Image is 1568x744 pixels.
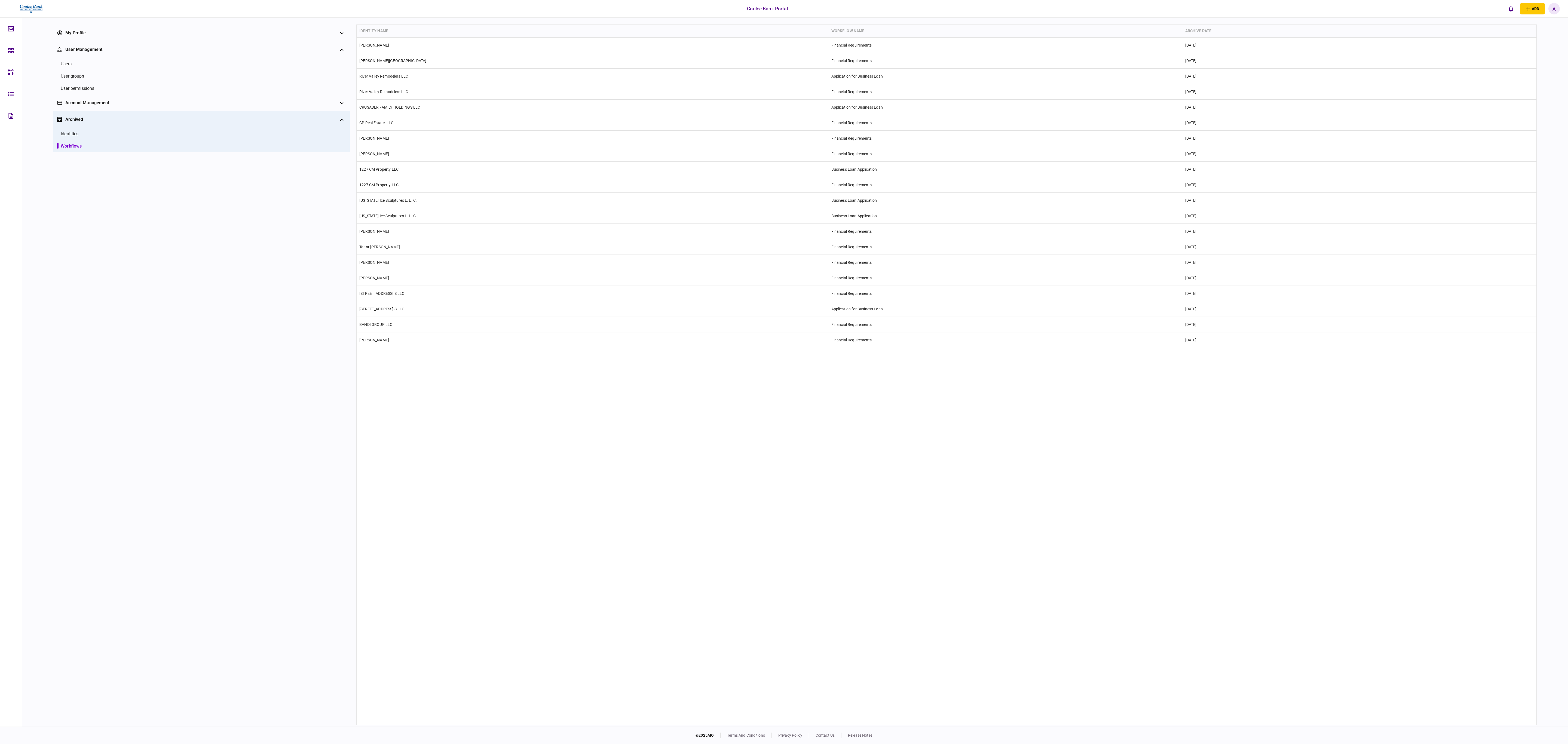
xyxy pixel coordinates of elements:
[357,131,828,146] td: [PERSON_NAME]
[829,193,1183,208] td: Business Loan Application
[1505,3,1517,14] button: open notifications list
[57,61,72,67] a: Users
[1183,146,1477,162] td: [DATE]
[357,100,828,115] td: CRUSADER FAMILY HOLDINGS LLC
[357,84,828,100] td: River Valley Remodelers LLC
[357,193,828,208] td: [US_STATE] Ice Sculptures L. L. C.
[357,332,828,348] td: [PERSON_NAME]
[829,270,1183,286] td: Financial Requirements
[1548,3,1560,14] button: A
[61,143,82,149] div: workflows
[357,317,828,332] td: BANDI GROUP LLC
[1183,255,1477,270] td: [DATE]
[61,61,72,67] div: Users
[357,286,828,301] td: [STREET_ADDRESS] S LLC
[829,38,1183,53] td: Financial Requirements
[65,46,338,53] div: User management
[1183,162,1477,177] td: [DATE]
[357,208,828,224] td: [US_STATE] Ice Sculptures L. L. C.
[1183,38,1477,53] td: [DATE]
[829,332,1183,348] td: Financial Requirements
[1183,317,1477,332] td: [DATE]
[829,84,1183,100] td: Financial Requirements
[829,53,1183,69] td: Financial Requirements
[65,30,338,36] div: My profile
[1183,100,1477,115] td: [DATE]
[61,85,94,92] div: User permissions
[816,733,835,737] a: contact us
[357,301,828,317] td: [STREET_ADDRESS] S LLC
[357,115,828,131] td: CP Real Estate, LLC
[829,162,1183,177] td: Business Loan Application
[357,53,828,69] td: [PERSON_NAME][GEOGRAPHIC_DATA]
[829,69,1183,84] td: Application for Business Loan
[1183,193,1477,208] td: [DATE]
[357,162,828,177] td: 1227 CM Property LLC
[829,177,1183,193] td: Financial Requirements
[1183,270,1477,286] td: [DATE]
[829,255,1183,270] td: Financial Requirements
[19,2,43,16] img: client company logo
[829,25,1183,38] th: Workflow name
[357,69,828,84] td: River Valley Remodelers LLC
[61,131,78,137] div: identities
[829,146,1183,162] td: Financial Requirements
[357,224,828,239] td: [PERSON_NAME]
[57,143,82,149] a: workflows
[829,239,1183,255] td: Financial Requirements
[1183,69,1477,84] td: [DATE]
[727,733,765,737] a: terms and conditions
[1183,286,1477,301] td: [DATE]
[1183,25,1477,38] th: archive date
[57,73,84,79] a: User groups
[829,131,1183,146] td: Financial Requirements
[1183,53,1477,69] td: [DATE]
[1183,301,1477,317] td: [DATE]
[357,177,828,193] td: 1227 CM Property LLC
[357,146,828,162] td: [PERSON_NAME]
[1183,177,1477,193] td: [DATE]
[357,255,828,270] td: [PERSON_NAME]
[829,115,1183,131] td: Financial Requirements
[829,301,1183,317] td: Application for Business Loan
[357,38,828,53] td: [PERSON_NAME]
[357,239,828,255] td: Tannr [PERSON_NAME]
[829,208,1183,224] td: Business Loan Application
[357,25,828,38] th: Identity name
[1183,208,1477,224] td: [DATE]
[1183,239,1477,255] td: [DATE]
[829,224,1183,239] td: Financial Requirements
[1183,224,1477,239] td: [DATE]
[747,5,788,12] div: Coulee Bank Portal
[1183,131,1477,146] td: [DATE]
[696,733,721,738] div: © 2025 AIO
[1520,3,1545,14] button: open adding identity options
[65,100,338,106] div: Account management
[1183,115,1477,131] td: [DATE]
[829,286,1183,301] td: Financial Requirements
[61,73,84,79] div: User groups
[357,270,828,286] td: [PERSON_NAME]
[57,85,94,92] a: User permissions
[848,733,872,737] a: release notes
[829,317,1183,332] td: Financial Requirements
[65,116,338,123] div: archived
[1183,332,1477,348] td: [DATE]
[829,100,1183,115] td: Application for Business Loan
[1183,84,1477,100] td: [DATE]
[57,131,78,137] a: identities
[778,733,802,737] a: privacy policy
